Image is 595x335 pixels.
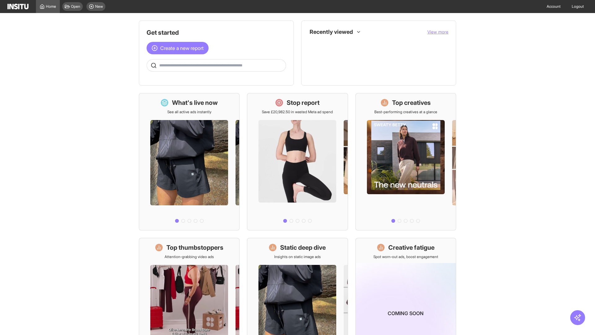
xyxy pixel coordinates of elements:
p: Insights on static image ads [274,254,321,259]
span: Static Deep Dive [323,42,443,47]
span: What's live now [323,56,443,60]
h1: Top creatives [392,98,431,107]
h1: What's live now [172,98,218,107]
h1: Top thumbstoppers [166,243,223,252]
h1: Stop report [287,98,320,107]
div: Insights [311,68,319,75]
div: Dashboard [311,54,319,62]
h1: Static deep dive [280,243,326,252]
span: Top thumbstoppers [323,69,355,74]
a: What's live nowSee all active ads instantly [139,93,240,230]
img: Logo [7,4,29,9]
span: Static Deep Dive [323,42,350,47]
span: Home [46,4,56,9]
button: Create a new report [147,42,209,54]
div: Insights [311,41,319,48]
span: Create a new report [160,44,204,52]
a: Top creativesBest-performing creatives at a glance [355,93,456,230]
span: Top thumbstoppers [323,69,443,74]
button: View more [427,29,448,35]
h1: Get started [147,28,286,37]
a: Stop reportSave £20,982.50 in wasted Meta ad spend [247,93,348,230]
span: New [95,4,103,9]
span: Open [71,4,80,9]
p: See all active ads instantly [167,109,211,114]
span: What's live now [323,56,349,60]
p: Attention-grabbing video ads [165,254,214,259]
p: Save £20,982.50 in wasted Meta ad spend [262,109,333,114]
span: View more [427,29,448,34]
p: Best-performing creatives at a glance [374,109,437,114]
